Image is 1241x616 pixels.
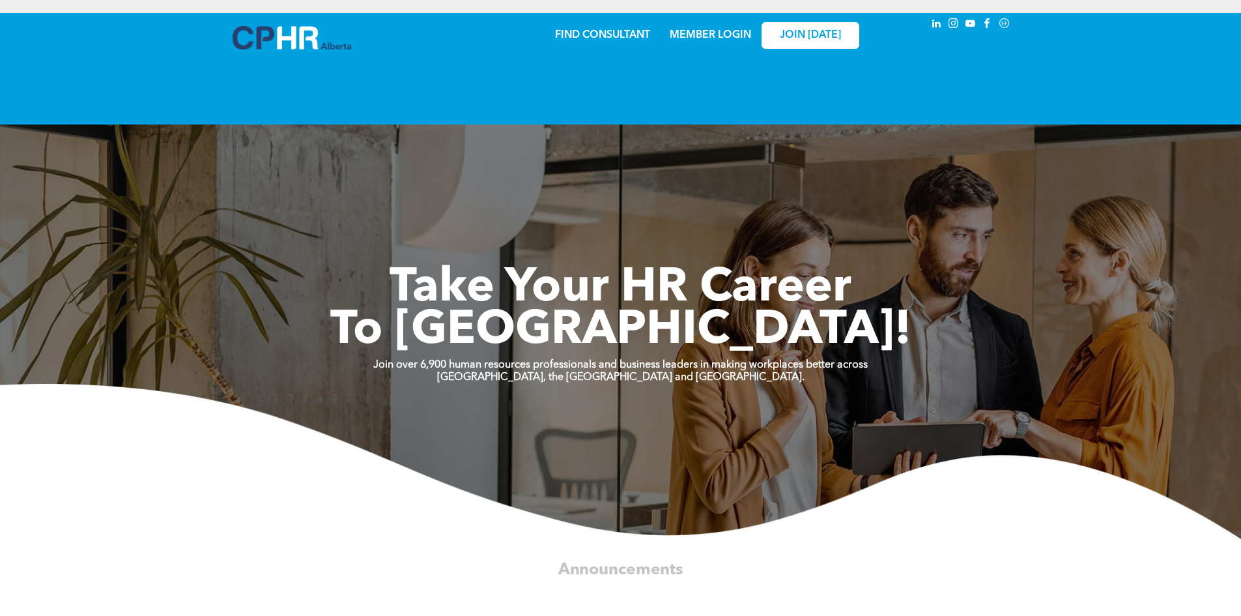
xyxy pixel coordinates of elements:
a: youtube [963,16,978,34]
img: A blue and white logo for cp alberta [233,26,351,50]
a: instagram [947,16,961,34]
strong: Join over 6,900 human resources professionals and business leaders in making workplaces better ac... [373,360,868,370]
a: MEMBER LOGIN [670,30,751,40]
a: Social network [997,16,1012,34]
a: linkedin [930,16,944,34]
span: Announcements [558,562,683,578]
strong: [GEOGRAPHIC_DATA], the [GEOGRAPHIC_DATA] and [GEOGRAPHIC_DATA]. [437,372,805,383]
span: To [GEOGRAPHIC_DATA]! [330,308,911,355]
a: FIND CONSULTANT [555,30,650,40]
a: facebook [980,16,995,34]
span: JOIN [DATE] [780,29,841,42]
a: JOIN [DATE] [762,22,859,49]
span: Take Your HR Career [390,265,851,312]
